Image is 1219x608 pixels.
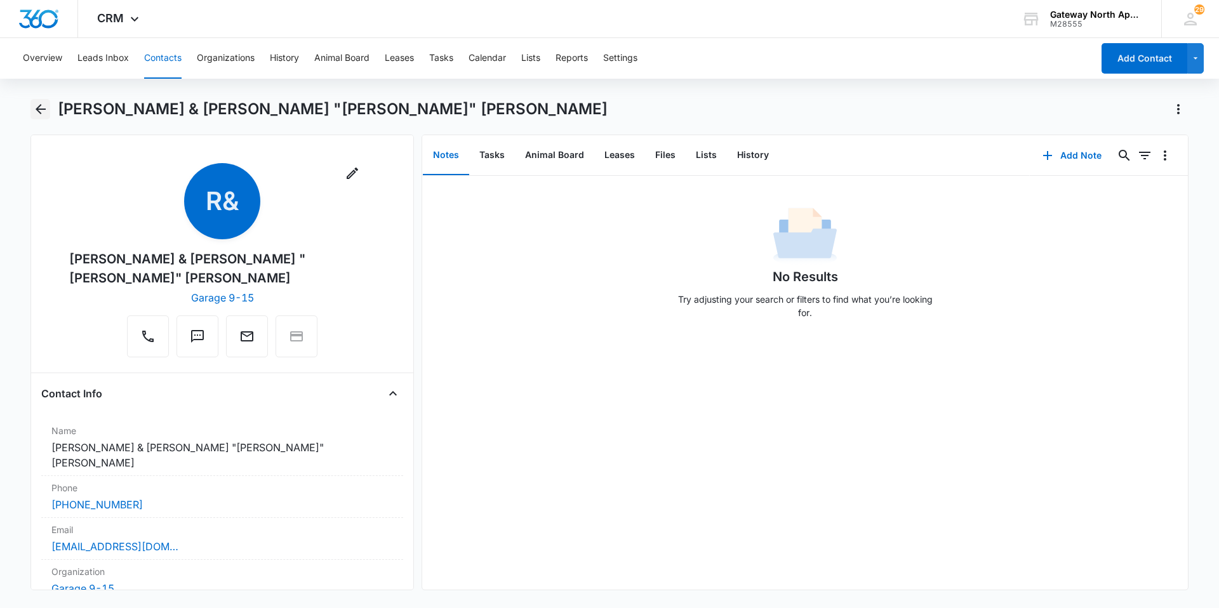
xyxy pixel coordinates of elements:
[521,38,540,79] button: Lists
[23,38,62,79] button: Overview
[686,136,727,175] button: Lists
[77,38,129,79] button: Leads Inbox
[515,136,594,175] button: Animal Board
[469,136,515,175] button: Tasks
[727,136,779,175] button: History
[385,38,414,79] button: Leases
[594,136,645,175] button: Leases
[645,136,686,175] button: Files
[1194,4,1204,15] div: notifications count
[51,582,114,595] a: Garage 9-15
[1135,145,1155,166] button: Filters
[1155,145,1175,166] button: Overflow Menu
[429,38,453,79] button: Tasks
[177,315,218,357] button: Text
[226,315,268,357] button: Email
[1050,10,1143,20] div: account name
[58,100,608,119] h1: [PERSON_NAME] & [PERSON_NAME] "[PERSON_NAME]" [PERSON_NAME]
[51,440,393,470] dd: [PERSON_NAME] & [PERSON_NAME] "[PERSON_NAME]" [PERSON_NAME]
[191,291,254,304] a: Garage 9-15
[41,476,403,518] div: Phone[PHONE_NUMBER]
[51,481,393,494] label: Phone
[69,249,375,287] div: [PERSON_NAME] & [PERSON_NAME] "[PERSON_NAME]" [PERSON_NAME]
[383,383,403,404] button: Close
[51,497,143,512] a: [PHONE_NUMBER]
[177,335,218,346] a: Text
[97,11,124,25] span: CRM
[603,38,637,79] button: Settings
[1050,20,1143,29] div: account id
[51,565,393,578] label: Organization
[423,136,469,175] button: Notes
[469,38,506,79] button: Calendar
[51,523,393,536] label: Email
[556,38,588,79] button: Reports
[184,163,260,239] span: R&
[226,335,268,346] a: Email
[773,267,838,286] h1: No Results
[30,99,50,119] button: Back
[41,560,403,601] div: OrganizationGarage 9-15
[1168,99,1189,119] button: Actions
[1102,43,1187,74] button: Add Contact
[41,419,403,476] div: Name[PERSON_NAME] & [PERSON_NAME] "[PERSON_NAME]" [PERSON_NAME]
[41,518,403,560] div: Email[EMAIL_ADDRESS][DOMAIN_NAME]
[1030,140,1114,171] button: Add Note
[41,386,102,401] h4: Contact Info
[127,335,169,346] a: Call
[270,38,299,79] button: History
[197,38,255,79] button: Organizations
[144,38,182,79] button: Contacts
[773,204,837,267] img: No Data
[51,539,178,554] a: [EMAIL_ADDRESS][DOMAIN_NAME]
[127,315,169,357] button: Call
[672,293,938,319] p: Try adjusting your search or filters to find what you’re looking for.
[1194,4,1204,15] span: 29
[51,424,393,437] label: Name
[1114,145,1135,166] button: Search...
[314,38,370,79] button: Animal Board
